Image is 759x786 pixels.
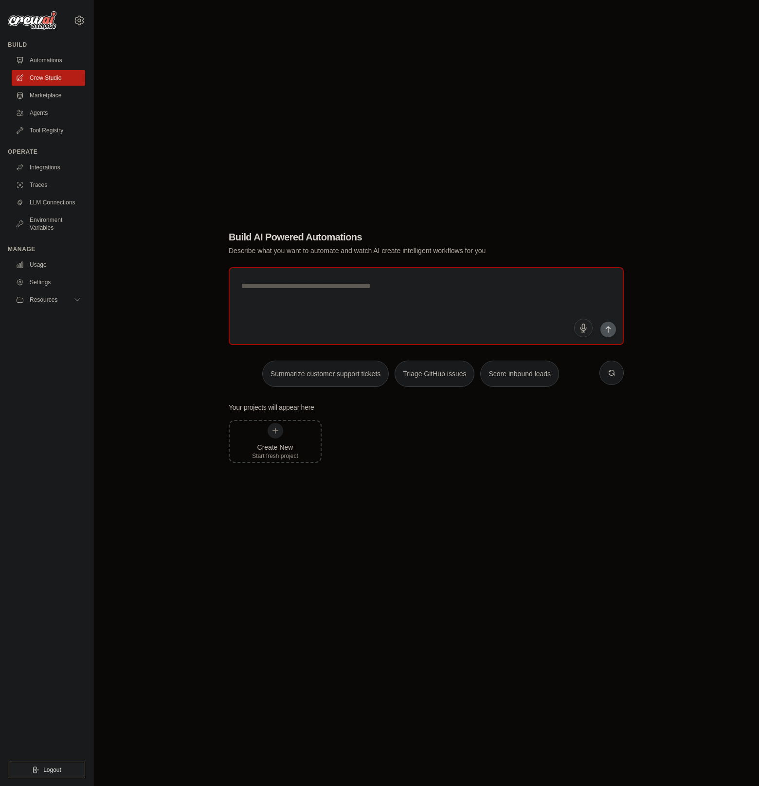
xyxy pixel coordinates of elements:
[12,257,85,273] a: Usage
[12,70,85,86] a: Crew Studio
[8,245,85,253] div: Manage
[12,212,85,236] a: Environment Variables
[12,292,85,308] button: Resources
[229,246,556,256] p: Describe what you want to automate and watch AI create intelligent workflows for you
[12,123,85,138] a: Tool Registry
[12,105,85,121] a: Agents
[12,177,85,193] a: Traces
[8,11,56,30] img: Logo
[252,442,298,452] div: Create New
[12,160,85,175] a: Integrations
[8,41,85,49] div: Build
[43,766,61,774] span: Logout
[480,361,559,387] button: Score inbound leads
[8,762,85,778] button: Logout
[12,274,85,290] a: Settings
[8,148,85,156] div: Operate
[229,402,314,412] h3: Your projects will appear here
[395,361,474,387] button: Triage GitHub issues
[574,319,593,337] button: Click to speak your automation idea
[262,361,389,387] button: Summarize customer support tickets
[30,296,57,304] span: Resources
[12,195,85,210] a: LLM Connections
[252,452,298,460] div: Start fresh project
[12,88,85,103] a: Marketplace
[12,53,85,68] a: Automations
[599,361,624,385] button: Get new suggestions
[229,230,556,244] h1: Build AI Powered Automations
